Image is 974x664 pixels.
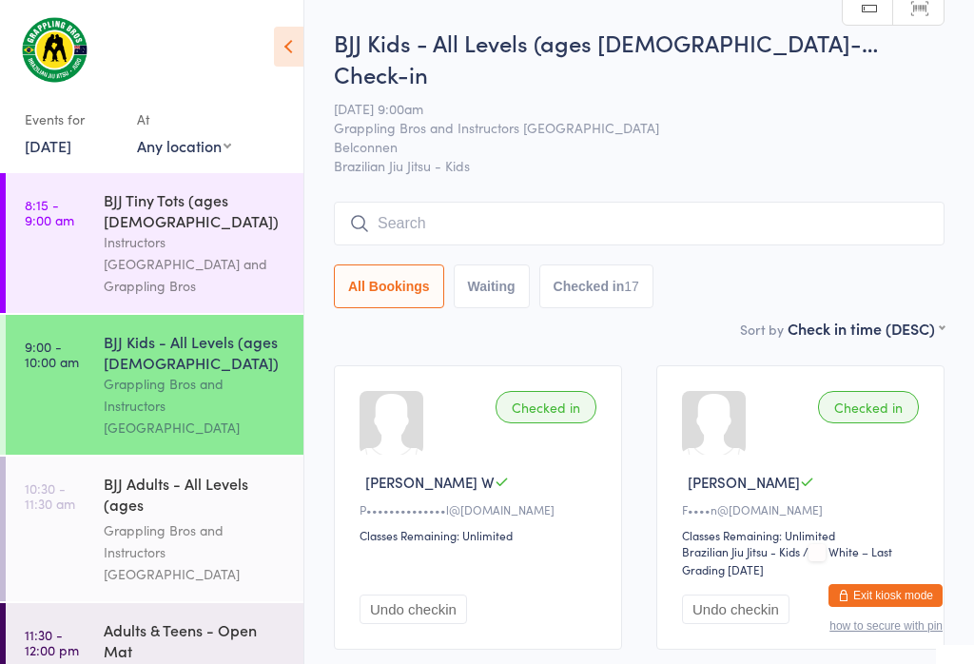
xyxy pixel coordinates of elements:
[25,339,79,369] time: 9:00 - 10:00 am
[682,595,789,624] button: Undo checkin
[6,173,303,313] a: 8:15 -9:00 amBJJ Tiny Tots (ages [DEMOGRAPHIC_DATA])Instructors [GEOGRAPHIC_DATA] and Grappling Bros
[25,197,74,227] time: 8:15 - 9:00 am
[365,472,495,492] span: [PERSON_NAME] W
[360,527,602,543] div: Classes Remaining: Unlimited
[454,264,530,308] button: Waiting
[682,543,800,559] div: Brazilian Jiu Jitsu - Kids
[829,619,943,633] button: how to secure with pin
[104,519,287,585] div: Grappling Bros and Instructors [GEOGRAPHIC_DATA]
[25,104,118,135] div: Events for
[740,320,784,339] label: Sort by
[682,527,925,543] div: Classes Remaining: Unlimited
[25,135,71,156] a: [DATE]
[19,14,90,85] img: Grappling Bros Belconnen
[334,137,915,156] span: Belconnen
[496,391,596,423] div: Checked in
[360,501,602,518] div: P••••••••••••••l@[DOMAIN_NAME]
[6,457,303,601] a: 10:30 -11:30 amBJJ Adults - All Levels (ages [DEMOGRAPHIC_DATA]+)Grappling Bros and Instructors [...
[334,264,444,308] button: All Bookings
[104,331,287,373] div: BJJ Kids - All Levels (ages [DEMOGRAPHIC_DATA])
[539,264,653,308] button: Checked in17
[788,318,945,339] div: Check in time (DESC)
[624,279,639,294] div: 17
[334,118,915,137] span: Grappling Bros and Instructors [GEOGRAPHIC_DATA]
[25,480,75,511] time: 10:30 - 11:30 am
[137,135,231,156] div: Any location
[334,202,945,245] input: Search
[6,315,303,455] a: 9:00 -10:00 amBJJ Kids - All Levels (ages [DEMOGRAPHIC_DATA])Grappling Bros and Instructors [GEOG...
[137,104,231,135] div: At
[682,501,925,518] div: F••••n@[DOMAIN_NAME]
[25,627,79,657] time: 11:30 - 12:00 pm
[104,619,287,661] div: Adults & Teens - Open Mat
[828,584,943,607] button: Exit kiosk mode
[104,231,287,297] div: Instructors [GEOGRAPHIC_DATA] and Grappling Bros
[360,595,467,624] button: Undo checkin
[334,156,945,175] span: Brazilian Jiu Jitsu - Kids
[818,391,919,423] div: Checked in
[688,472,800,492] span: [PERSON_NAME]
[334,27,945,89] h2: BJJ Kids - All Levels (ages [DEMOGRAPHIC_DATA]-… Check-in
[104,473,287,519] div: BJJ Adults - All Levels (ages [DEMOGRAPHIC_DATA]+)
[104,189,287,231] div: BJJ Tiny Tots (ages [DEMOGRAPHIC_DATA])
[334,99,915,118] span: [DATE] 9:00am
[104,373,287,439] div: Grappling Bros and Instructors [GEOGRAPHIC_DATA]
